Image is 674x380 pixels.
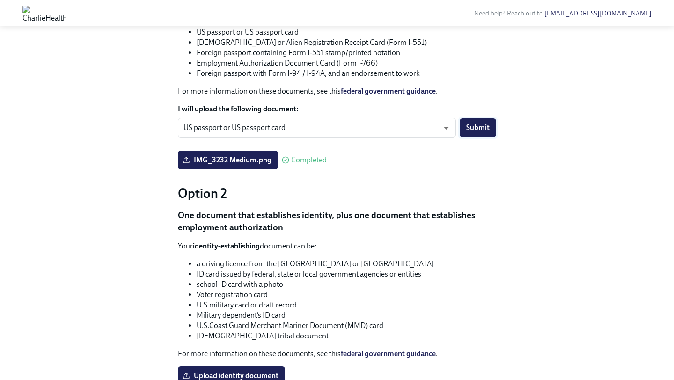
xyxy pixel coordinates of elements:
li: U.S.military card or draft record [197,300,496,310]
img: CharlieHealth [22,6,67,21]
a: federal government guidance [341,349,436,358]
li: [DEMOGRAPHIC_DATA] or Alien Registration Receipt Card (Form I-551) [197,37,496,48]
span: IMG_3232 Medium.png [184,155,271,165]
p: One document that establishes identity, plus one document that establishes employment authorization [178,209,496,233]
li: U.S.Coast Guard Merchant Mariner Document (MMD) card [197,321,496,331]
label: I will upload the following document: [178,104,496,114]
li: Foreign passport with Form I-94 / I-94A, and an endorsement to work [197,68,496,79]
button: Submit [460,118,496,137]
p: Your document can be: [178,241,496,251]
li: a driving licence from the [GEOGRAPHIC_DATA] or [GEOGRAPHIC_DATA] [197,259,496,269]
p: For more information on these documents, see this . [178,86,496,96]
span: Completed [291,156,327,164]
li: Foreign passport containing Form I-551 stamp/printed notation [197,48,496,58]
p: For more information on these documents, see this . [178,349,496,359]
a: federal government guidance [341,87,436,95]
li: Voter registration card [197,290,496,300]
strong: identity-establishing [193,241,260,250]
a: [EMAIL_ADDRESS][DOMAIN_NAME] [544,9,652,17]
li: [DEMOGRAPHIC_DATA] tribal document [197,331,496,341]
li: Military dependent’s ID card [197,310,496,321]
li: ID card issued by federal, state or local government agencies or entities [197,269,496,279]
span: Need help? Reach out to [474,9,652,17]
label: IMG_3232 Medium.png [178,151,278,169]
div: US passport or US passport card [178,118,456,138]
li: school ID card with a photo [197,279,496,290]
li: Employment Authorization Document Card (Form I-766) [197,58,496,68]
p: Option 2 [178,185,496,202]
li: US passport or US passport card [197,27,496,37]
span: Submit [466,123,490,132]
